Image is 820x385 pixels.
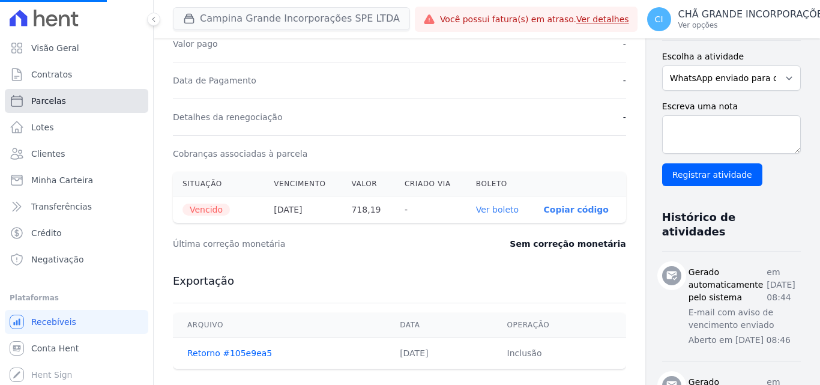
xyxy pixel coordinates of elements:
[31,227,62,239] span: Crédito
[173,111,283,123] dt: Detalhes da renegociação
[31,201,92,213] span: Transferências
[623,111,626,123] dd: -
[623,38,626,50] dd: -
[10,291,143,305] div: Plataformas
[31,95,66,107] span: Parcelas
[182,204,230,216] span: Vencido
[5,115,148,139] a: Lotes
[173,274,626,288] h3: Exportação
[767,266,801,304] p: em [DATE] 08:44
[264,172,342,196] th: Vencimento
[385,338,492,369] td: [DATE]
[5,142,148,166] a: Clientes
[173,38,218,50] dt: Valor pago
[342,172,394,196] th: Valor
[5,221,148,245] a: Crédito
[31,42,79,54] span: Visão Geral
[689,334,801,347] p: Aberto em [DATE] 08:46
[31,121,54,133] span: Lotes
[173,148,307,160] dt: Cobranças associadas à parcela
[544,205,609,214] button: Copiar código
[187,348,272,358] a: Retorno #105e9ea5
[440,13,629,26] span: Você possui fatura(s) em atraso.
[689,306,801,332] p: E-mail com aviso de vencimento enviado
[31,174,93,186] span: Minha Carteira
[31,148,65,160] span: Clientes
[662,210,791,239] h3: Histórico de atividades
[173,172,264,196] th: Situação
[5,168,148,192] a: Minha Carteira
[662,163,762,186] input: Registrar atividade
[5,89,148,113] a: Parcelas
[5,62,148,86] a: Contratos
[342,196,394,223] th: 718,19
[493,338,626,369] td: Inclusão
[264,196,342,223] th: [DATE]
[395,196,466,223] th: -
[662,50,801,63] label: Escolha a atividade
[31,253,84,265] span: Negativação
[662,100,801,113] label: Escreva uma nota
[493,313,626,338] th: Operação
[385,313,492,338] th: Data
[689,266,767,304] h3: Gerado automaticamente pelo sistema
[5,195,148,219] a: Transferências
[173,7,410,30] button: Campina Grande Incorporações SPE LTDA
[395,172,466,196] th: Criado via
[5,336,148,360] a: Conta Hent
[623,74,626,86] dd: -
[173,238,441,250] dt: Última correção monetária
[5,36,148,60] a: Visão Geral
[31,68,72,80] span: Contratos
[510,238,626,250] dd: Sem correção monetária
[466,172,534,196] th: Boleto
[476,205,519,214] a: Ver boleto
[5,247,148,271] a: Negativação
[173,313,385,338] th: Arquivo
[31,342,79,354] span: Conta Hent
[173,74,256,86] dt: Data de Pagamento
[576,14,629,24] a: Ver detalhes
[5,310,148,334] a: Recebíveis
[31,316,76,328] span: Recebíveis
[655,15,663,23] span: CI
